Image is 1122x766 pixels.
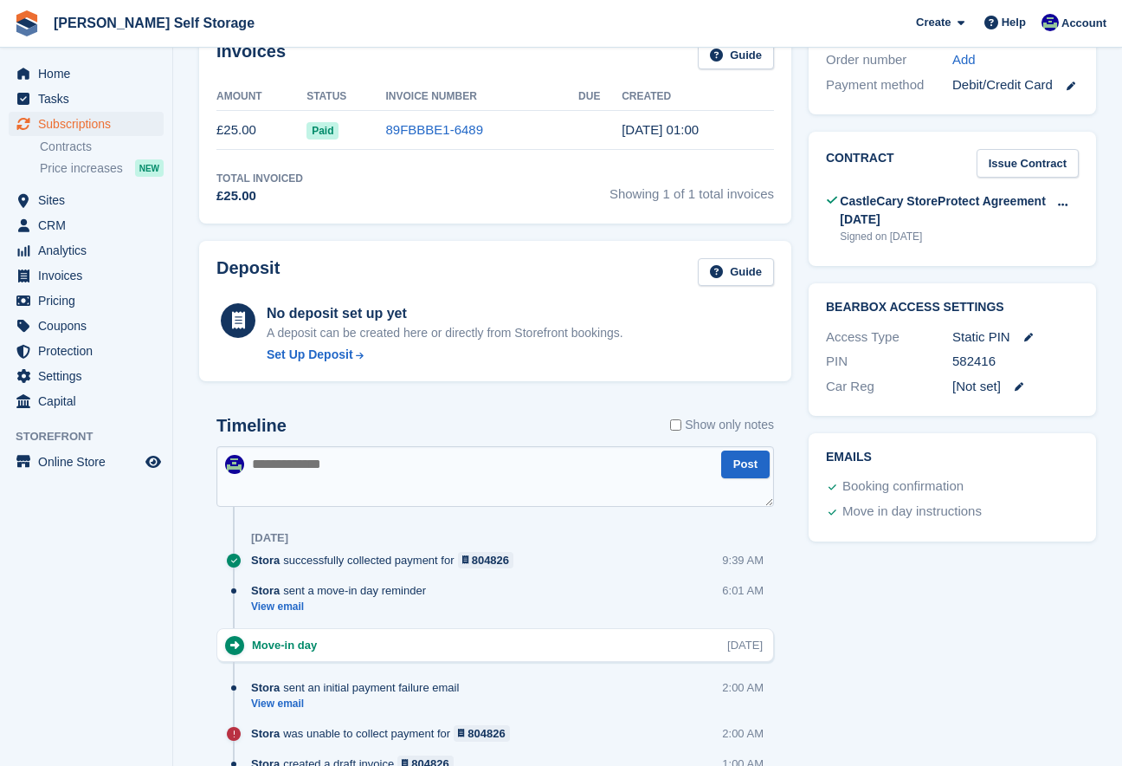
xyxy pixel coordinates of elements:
span: Stora [251,582,280,599]
span: Analytics [38,238,142,263]
span: Paid [306,122,339,140]
span: Create [916,14,951,31]
td: £25.00 [216,111,306,150]
a: menu [9,62,164,86]
span: Capital [38,389,142,413]
a: Issue Contract [977,149,1079,178]
input: Show only notes [670,416,681,434]
div: 9:39 AM [722,552,764,568]
div: Static PIN [952,328,1079,347]
span: Storefront [16,428,172,445]
div: 2:00 AM [722,679,764,696]
a: menu [9,213,164,237]
div: £25.00 [216,186,303,206]
span: Protection [38,339,142,363]
div: 582416 [952,352,1079,372]
span: Sites [38,188,142,212]
th: Status [306,83,385,111]
a: Add [952,50,976,70]
h2: Invoices [216,42,286,70]
span: Stora [251,725,280,742]
div: 6:01 AM [722,582,764,599]
span: Invoices [38,263,142,288]
a: 804826 [454,725,510,742]
span: Account [1061,15,1106,32]
div: Set Up Deposit [267,346,353,364]
img: Justin Farthing [1041,14,1059,31]
div: successfully collected payment for [251,552,522,568]
a: Guide [698,42,774,70]
a: menu [9,314,164,338]
div: sent a move-in day reminder [251,582,435,599]
a: menu [9,188,164,212]
a: menu [9,87,164,111]
span: Subscriptions [38,112,142,136]
th: Created [622,83,774,111]
div: No deposit set up yet [267,303,623,324]
a: menu [9,263,164,288]
a: menu [9,339,164,363]
div: Car Reg [826,377,952,397]
h2: Emails [826,451,1079,464]
time: 2025-09-04 00:00:26 UTC [622,122,699,137]
a: menu [9,450,164,474]
p: A deposit can be created here or directly from Storefront bookings. [267,324,623,342]
a: Guide [698,258,774,287]
span: Coupons [38,314,142,338]
div: [Not set] [952,377,1079,397]
a: 804826 [458,552,514,568]
a: Contracts [40,139,164,155]
div: 804826 [467,725,505,742]
span: Online Store [38,450,142,474]
a: menu [9,238,164,263]
th: Invoice Number [385,83,578,111]
a: 89FBBBE1-6489 [385,122,483,137]
a: View email [251,697,467,711]
th: Due [578,83,622,111]
a: Preview store [143,451,164,472]
div: 804826 [472,552,509,568]
a: [PERSON_NAME] Self Storage [47,9,261,37]
a: menu [9,289,164,313]
div: Booking confirmation [842,477,964,497]
h2: Deposit [216,258,280,287]
span: Help [1002,14,1026,31]
div: Move-in day [252,637,326,653]
a: menu [9,112,164,136]
div: Order number [826,50,952,70]
span: Stora [251,552,280,568]
span: Pricing [38,289,142,313]
div: [DATE] [251,531,288,545]
span: Home [38,62,142,86]
img: stora-icon-8386f47178a22dfd0bd8f6a31ec36ba5ce8667c1dd55bd0f319d3a0aa187defe.svg [14,10,40,36]
img: Justin Farthing [225,455,244,474]
div: Signed on [DATE] [840,229,1047,244]
h2: Contract [826,149,894,178]
a: menu [9,389,164,413]
div: CastleCary StoreProtect Agreement [DATE] [840,192,1047,229]
th: Amount [216,83,306,111]
div: sent an initial payment failure email [251,679,467,696]
div: Move in day instructions [842,502,982,523]
span: Settings [38,364,142,388]
span: Stora [251,679,280,696]
div: [DATE] [727,637,763,653]
div: 2:00 AM [722,725,764,742]
span: CRM [38,213,142,237]
div: Debit/Credit Card [952,75,1079,95]
span: Showing 1 of 1 total invoices [609,171,774,206]
div: Total Invoiced [216,171,303,186]
div: Access Type [826,328,952,347]
span: Tasks [38,87,142,111]
span: Price increases [40,160,123,177]
div: Payment method [826,75,952,95]
a: View email [251,600,435,614]
a: Price increases NEW [40,159,164,178]
div: NEW [135,159,164,177]
a: Set Up Deposit [267,346,623,364]
h2: BearBox Access Settings [826,301,1079,315]
div: PIN [826,352,952,372]
label: Show only notes [670,416,774,434]
a: menu [9,364,164,388]
button: Post [721,451,770,479]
